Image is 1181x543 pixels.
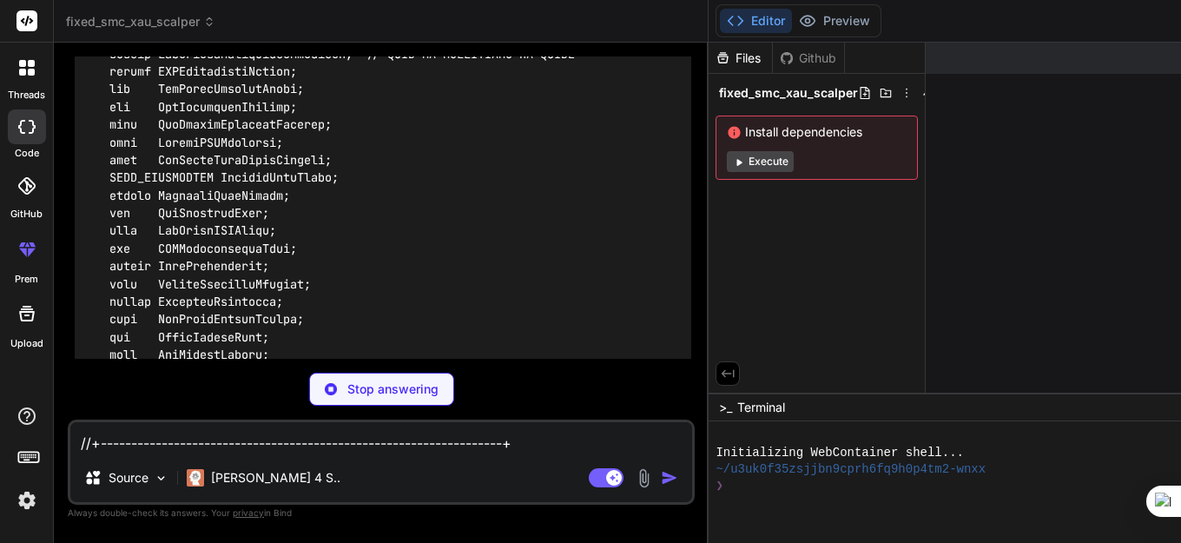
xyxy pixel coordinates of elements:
[792,9,877,33] button: Preview
[716,445,964,461] span: Initializing WebContainer shell...
[10,336,43,351] label: Upload
[634,468,654,488] img: attachment
[727,123,907,141] span: Install dependencies
[661,469,678,487] img: icon
[716,478,724,494] span: ❯
[720,9,792,33] button: Editor
[187,469,204,487] img: Claude 4 Sonnet
[737,399,785,416] span: Terminal
[709,50,772,67] div: Files
[15,272,38,287] label: prem
[719,399,732,416] span: >_
[12,486,42,515] img: settings
[727,151,794,172] button: Execute
[66,13,215,30] span: fixed_smc_xau_scalper
[154,471,168,486] img: Pick Models
[716,461,986,478] span: ~/u3uk0f35zsjjbn9cprh6fq9h0p4tm2-wnxx
[719,84,858,102] span: fixed_smc_xau_scalper
[773,50,844,67] div: Github
[8,88,45,103] label: threads
[109,469,148,487] p: Source
[347,381,439,398] p: Stop answering
[211,469,340,487] p: [PERSON_NAME] 4 S..
[68,505,695,521] p: Always double-check its answers. Your in Bind
[233,507,264,518] span: privacy
[10,207,43,222] label: GitHub
[15,146,39,161] label: code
